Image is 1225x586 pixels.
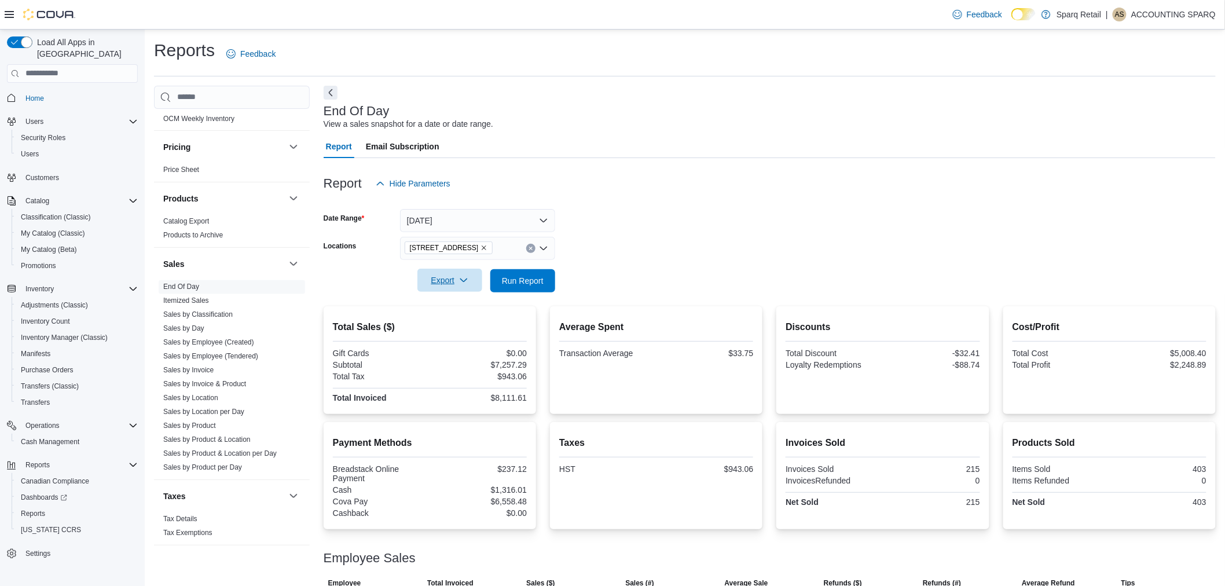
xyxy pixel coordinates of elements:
span: Sales by Day [163,324,204,334]
div: $943.06 [659,464,754,474]
h2: Cost/Profit [1013,320,1206,334]
div: Taxes [154,512,310,545]
span: Hide Parameters [390,178,450,189]
strong: Total Invoiced [333,393,387,402]
span: Customers [21,170,138,185]
a: Sales by Employee (Tendered) [163,353,258,361]
div: Subtotal [333,360,428,369]
button: Products [287,192,300,206]
p: | [1106,8,1108,21]
span: Manifests [16,347,138,361]
button: Clear input [526,244,536,253]
button: Users [12,146,142,162]
h2: Products Sold [1013,436,1206,450]
div: Cashback [333,508,428,518]
span: [US_STATE] CCRS [21,525,81,534]
span: Cash Management [21,437,79,446]
span: Sales by Product [163,422,216,431]
span: Inventory [25,284,54,294]
span: Feedback [240,48,276,60]
a: Sales by Product & Location [163,436,251,444]
button: Open list of options [539,244,548,253]
span: Price Sheet [163,166,199,175]
span: Transfers [16,395,138,409]
span: Reports [25,460,50,470]
input: Dark Mode [1011,8,1036,20]
a: Sales by Location [163,394,218,402]
a: Reports [16,507,50,521]
div: ACCOUNTING SPARQ [1113,8,1127,21]
span: My Catalog (Classic) [21,229,85,238]
div: Loyalty Redemptions [786,360,881,369]
span: Sales by Invoice [163,366,214,375]
button: Pricing [163,141,284,153]
a: Inventory Count [16,314,75,328]
span: Home [25,94,44,103]
button: Catalog [21,194,54,208]
a: OCM Weekly Inventory [163,115,234,123]
button: My Catalog (Beta) [12,241,142,258]
div: 215 [885,497,980,507]
span: Manifests [21,349,50,358]
span: Sales by Product & Location [163,435,251,445]
button: Taxes [287,489,300,503]
button: Reports [12,506,142,522]
span: Run Report [502,275,544,287]
span: Inventory Manager (Classic) [16,331,138,345]
a: Tax Details [163,515,197,523]
a: Itemized Sales [163,297,209,305]
span: Sales by Product per Day [163,463,242,473]
span: Sales by Employee (Created) [163,338,254,347]
button: Transfers [12,394,142,411]
div: $33.75 [659,349,754,358]
h3: Products [163,193,199,204]
span: Tax Exemptions [163,529,212,538]
button: Run Report [490,269,555,292]
p: ACCOUNTING SPARQ [1131,8,1216,21]
a: Products to Archive [163,232,223,240]
a: End Of Day [163,283,199,291]
div: Items Refunded [1013,476,1107,485]
span: Users [21,115,138,129]
button: Home [2,90,142,107]
span: Itemized Sales [163,296,209,306]
span: Classification (Classic) [21,213,91,222]
span: My Catalog (Classic) [16,226,138,240]
span: Inventory Count [21,317,70,326]
span: Sales by Classification [163,310,233,320]
a: Cash Management [16,435,84,449]
span: Reports [21,458,138,472]
a: Transfers (Classic) [16,379,83,393]
button: Transfers (Classic) [12,378,142,394]
div: $943.06 [432,372,527,381]
div: InvoicesRefunded [786,476,881,485]
div: View a sales snapshot for a date or date range. [324,118,493,130]
a: Dashboards [16,490,72,504]
span: Sales by Location [163,394,218,403]
div: OCM [154,112,310,130]
span: Sales by Location per Day [163,408,244,417]
a: My Catalog (Classic) [16,226,90,240]
img: Cova [23,9,75,20]
div: Gift Cards [333,349,428,358]
div: $7,257.29 [432,360,527,369]
span: Promotions [21,261,56,270]
span: Dashboards [16,490,138,504]
span: Transfers (Classic) [16,379,138,393]
h3: Sales [163,258,185,270]
button: Export [417,269,482,292]
div: 0 [1112,476,1206,485]
button: Canadian Compliance [12,473,142,489]
button: Settings [2,545,142,562]
a: Catalog Export [163,218,209,226]
div: 403 [1112,497,1206,507]
button: Remove 24-809 Chemong Rd. from selection in this group [481,244,487,251]
button: Next [324,86,338,100]
span: Cash Management [16,435,138,449]
span: Classification (Classic) [16,210,138,224]
span: My Catalog (Beta) [21,245,77,254]
button: Inventory Manager (Classic) [12,329,142,346]
button: My Catalog (Classic) [12,225,142,241]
